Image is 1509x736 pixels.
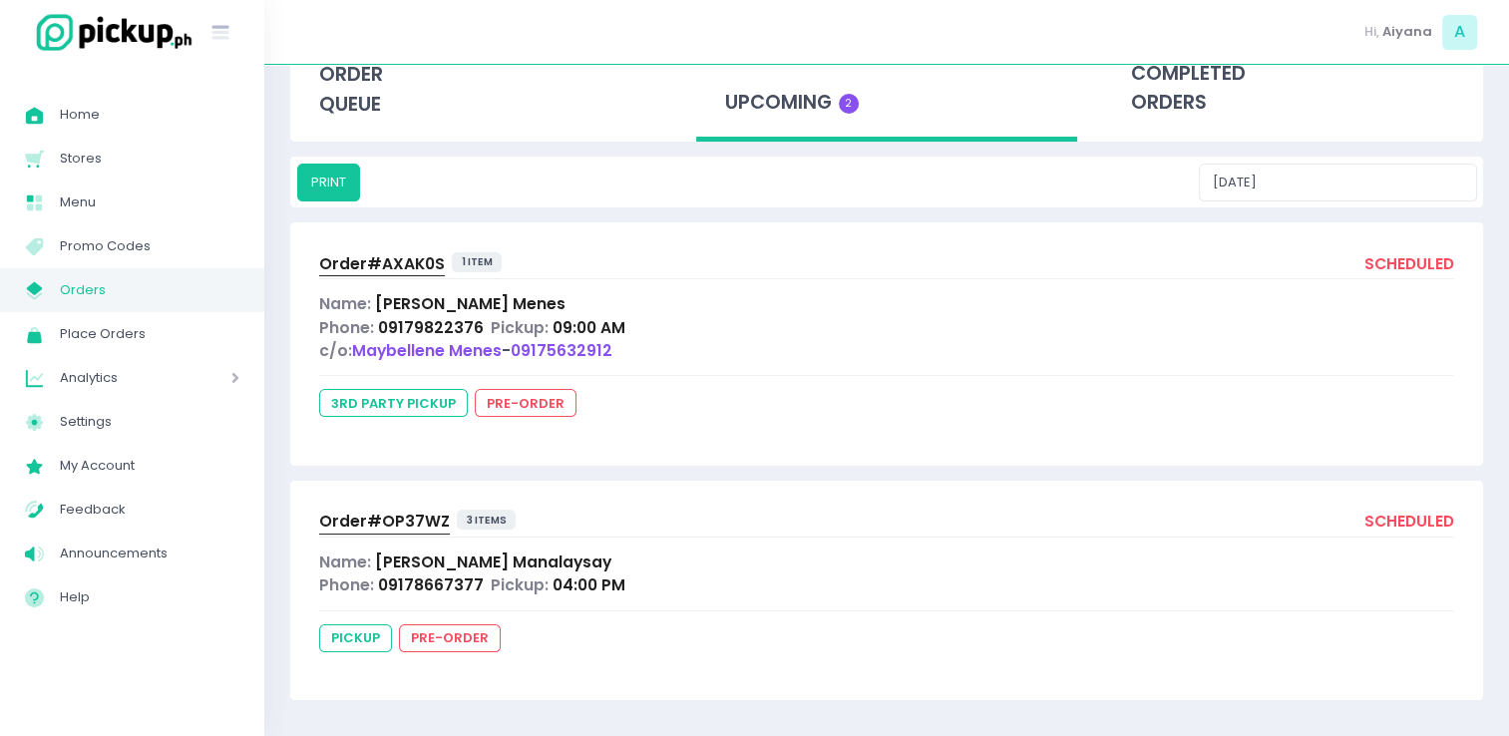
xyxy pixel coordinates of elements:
span: Phone: [319,317,374,338]
div: - [319,339,1454,362]
span: Hi, [1364,22,1379,42]
span: Pickup: [491,574,549,595]
span: 2 [839,94,859,114]
span: Stores [60,146,239,172]
span: 3rd party pickup [319,389,468,417]
span: c/o: [319,340,352,361]
div: completed orders [1102,40,1483,138]
span: 09175632912 [511,340,612,361]
span: Settings [60,409,239,435]
span: Place Orders [60,321,239,347]
button: PRINT [297,164,360,201]
div: scheduled [1364,252,1454,279]
span: [PERSON_NAME] Menes [375,293,566,314]
span: Menu [60,189,239,215]
div: upcoming [696,40,1077,143]
span: pre-order [475,389,576,417]
span: Phone: [319,574,374,595]
div: scheduled [1364,510,1454,537]
span: Feedback [60,497,239,523]
span: Order# AXAK0S [319,253,445,274]
span: My Account [60,453,239,479]
a: Order#AXAK0S [319,252,445,279]
span: Name: [319,293,371,314]
span: 09178667377 [378,574,484,595]
span: 1 item [452,252,503,272]
span: 3 items [457,510,517,530]
span: 04:00 PM [553,574,625,595]
span: Announcements [60,541,239,566]
span: Orders [60,277,239,303]
a: Order#OP37WZ [319,510,450,537]
img: logo [25,11,194,54]
span: [PERSON_NAME] Manalaysay [375,552,611,572]
span: pickup [319,624,392,652]
span: Maybellene Menes [352,340,502,361]
span: pre-order [399,624,501,652]
span: Home [60,102,239,128]
span: Analytics [60,365,175,391]
span: Help [60,584,239,610]
span: Aiyana [1382,22,1432,42]
span: 09:00 AM [553,317,625,338]
span: A [1442,15,1477,50]
span: Pickup: [491,317,549,338]
span: Promo Codes [60,233,239,259]
span: Name: [319,552,371,572]
span: Order# OP37WZ [319,511,450,532]
span: 09179822376 [378,317,484,338]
